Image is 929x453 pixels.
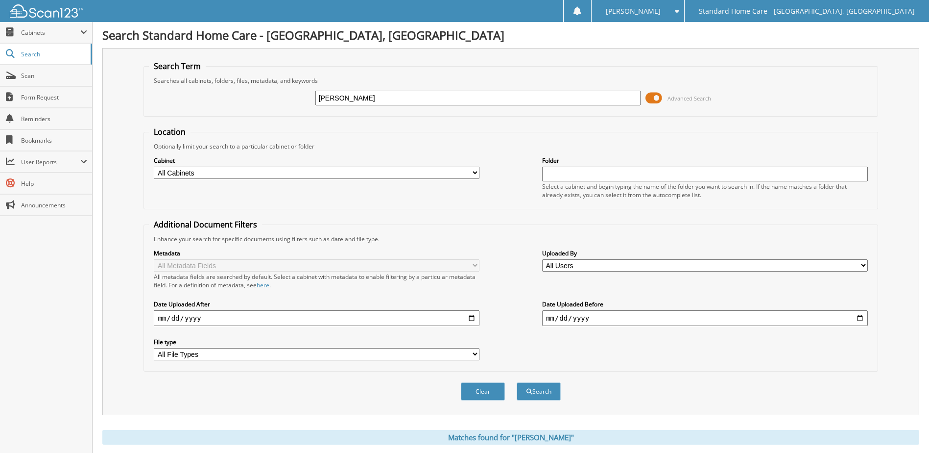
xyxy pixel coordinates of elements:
span: Reminders [21,115,87,123]
span: Search [21,50,86,58]
div: Select a cabinet and begin typing the name of the folder you want to search in. If the name match... [542,182,868,199]
h1: Search Standard Home Care - [GEOGRAPHIC_DATA], [GEOGRAPHIC_DATA] [102,27,919,43]
span: Cabinets [21,28,80,37]
input: start [154,310,479,326]
label: Cabinet [154,156,479,165]
span: Scan [21,72,87,80]
span: Bookmarks [21,136,87,145]
span: Standard Home Care - [GEOGRAPHIC_DATA], [GEOGRAPHIC_DATA] [699,8,915,14]
label: File type [154,338,479,346]
label: Date Uploaded After [154,300,479,308]
img: scan123-logo-white.svg [10,4,83,18]
label: Metadata [154,249,479,257]
div: Enhance your search for specific documents using filters such as date and file type. [149,235,872,243]
span: [PERSON_NAME] [606,8,661,14]
div: Searches all cabinets, folders, files, metadata, and keywords [149,76,872,85]
input: end [542,310,868,326]
a: here [257,281,269,289]
legend: Location [149,126,191,137]
label: Date Uploaded Before [542,300,868,308]
div: Optionally limit your search to a particular cabinet or folder [149,142,872,151]
span: Help [21,179,87,188]
span: User Reports [21,158,80,166]
div: All metadata fields are searched by default. Select a cabinet with metadata to enable filtering b... [154,273,479,289]
span: Advanced Search [667,95,711,102]
button: Search [517,382,561,401]
span: Announcements [21,201,87,209]
label: Folder [542,156,868,165]
legend: Additional Document Filters [149,219,262,230]
button: Clear [461,382,505,401]
span: Form Request [21,93,87,101]
legend: Search Term [149,61,206,72]
label: Uploaded By [542,249,868,257]
div: Matches found for "[PERSON_NAME]" [102,430,919,445]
